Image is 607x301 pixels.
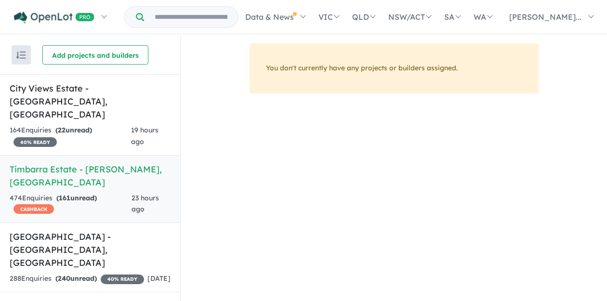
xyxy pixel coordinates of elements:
[56,194,97,202] strong: ( unread)
[13,204,54,214] span: CASHBACK
[131,126,158,146] span: 19 hours ago
[10,82,171,121] h5: City Views Estate - [GEOGRAPHIC_DATA] , [GEOGRAPHIC_DATA]
[101,275,144,284] span: 40 % READY
[250,43,539,93] div: You don't currently have any projects or builders assigned.
[10,163,171,189] h5: Timbarra Estate - [PERSON_NAME] , [GEOGRAPHIC_DATA]
[16,52,26,59] img: sort.svg
[58,126,66,134] span: 22
[42,45,148,65] button: Add projects and builders
[13,137,57,147] span: 40 % READY
[146,7,236,27] input: Try estate name, suburb, builder or developer
[509,12,581,22] span: [PERSON_NAME]...
[10,273,144,285] div: 288 Enquir ies
[14,12,94,24] img: Openlot PRO Logo White
[58,274,70,283] span: 240
[10,125,131,148] div: 164 Enquir ies
[59,194,70,202] span: 161
[55,274,97,283] strong: ( unread)
[55,126,92,134] strong: ( unread)
[147,274,171,283] span: [DATE]
[10,230,171,269] h5: [GEOGRAPHIC_DATA] - [GEOGRAPHIC_DATA] , [GEOGRAPHIC_DATA]
[10,193,132,216] div: 474 Enquir ies
[132,194,159,214] span: 23 hours ago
